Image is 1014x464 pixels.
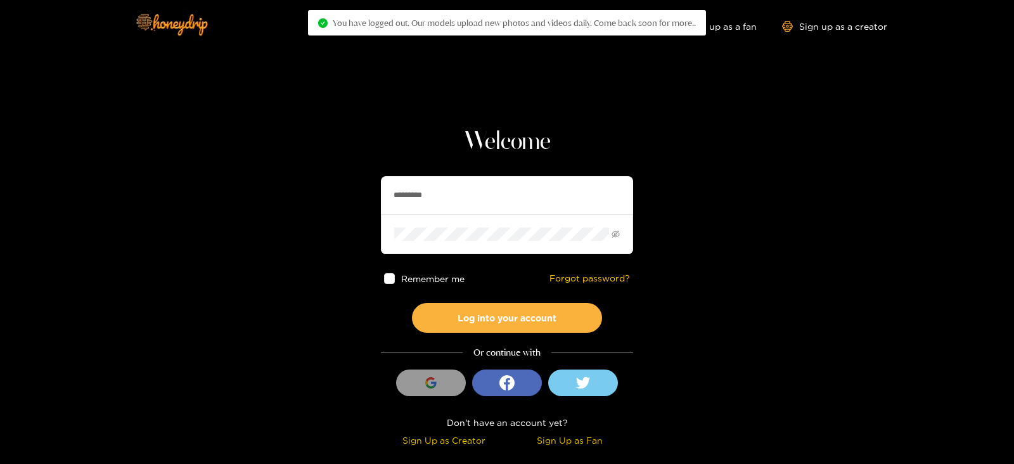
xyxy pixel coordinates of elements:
[381,345,633,360] div: Or continue with
[782,21,887,32] a: Sign up as a creator
[510,433,630,448] div: Sign Up as Fan
[412,303,602,333] button: Log into your account
[318,18,328,28] span: check-circle
[401,274,465,283] span: Remember me
[612,230,620,238] span: eye-invisible
[333,18,696,28] span: You have logged out. Our models upload new photos and videos daily. Come back soon for more..
[381,415,633,430] div: Don't have an account yet?
[381,127,633,157] h1: Welcome
[670,21,757,32] a: Sign up as a fan
[549,273,630,284] a: Forgot password?
[384,433,504,448] div: Sign Up as Creator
